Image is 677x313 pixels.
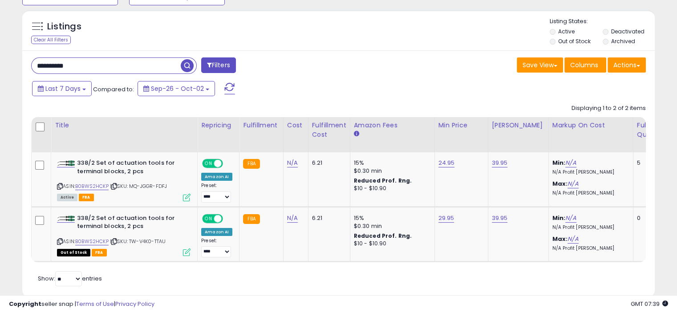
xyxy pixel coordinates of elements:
[57,159,191,200] div: ASIN:
[552,121,629,130] div: Markup on Cost
[552,245,626,252] p: N/A Profit [PERSON_NAME]
[354,185,428,192] div: $10 - $10.90
[637,159,665,167] div: 5
[354,167,428,175] div: $0.30 min
[47,20,81,33] h5: Listings
[438,121,484,130] div: Min Price
[79,194,94,201] span: FBA
[312,121,346,139] div: Fulfillment Cost
[203,215,214,222] span: ON
[201,228,232,236] div: Amazon AI
[492,214,508,223] a: 39.95
[354,232,412,240] b: Reduced Prof. Rng.
[201,238,232,258] div: Preset:
[57,249,90,256] span: All listings that are currently out of stock and unavailable for purchase on Amazon
[637,121,668,139] div: Fulfillable Quantity
[492,159,508,167] a: 39.95
[354,222,428,230] div: $0.30 min
[611,28,644,35] label: Deactivated
[552,224,626,231] p: N/A Profit [PERSON_NAME]
[354,159,428,167] div: 15%
[201,173,232,181] div: Amazon AI
[552,159,566,167] b: Min:
[222,215,236,222] span: OFF
[572,104,646,113] div: Displaying 1 to 2 of 2 items
[38,274,102,283] span: Show: entries
[565,214,576,223] a: N/A
[552,179,568,188] b: Max:
[243,121,279,130] div: Fulfillment
[287,159,298,167] a: N/A
[57,214,191,256] div: ASIN:
[637,214,665,222] div: 0
[76,300,114,308] a: Terms of Use
[9,300,41,308] strong: Copyright
[201,183,232,203] div: Preset:
[438,159,455,167] a: 24.95
[222,160,236,167] span: OFF
[243,159,259,169] small: FBA
[243,214,259,224] small: FBA
[354,240,428,248] div: $10 - $10.90
[517,57,563,73] button: Save View
[568,179,578,188] a: N/A
[110,183,167,190] span: | SKU: MQ-JGGR-FDFJ
[287,121,304,130] div: Cost
[201,121,235,130] div: Repricing
[564,57,606,73] button: Columns
[9,300,154,309] div: seller snap | |
[552,169,626,175] p: N/A Profit [PERSON_NAME]
[611,37,635,45] label: Archived
[115,300,154,308] a: Privacy Policy
[312,159,343,167] div: 6.21
[31,36,71,44] div: Clear All Filters
[110,238,166,245] span: | SKU: TW-V4K0-TTAU
[55,121,194,130] div: Title
[550,17,655,26] p: Listing States:
[45,84,81,93] span: Last 7 Days
[548,117,633,152] th: The percentage added to the cost of goods (COGS) that forms the calculator for Min & Max prices.
[354,214,428,222] div: 15%
[568,235,578,244] a: N/A
[354,121,431,130] div: Amazon Fees
[92,249,107,256] span: FBA
[287,214,298,223] a: N/A
[354,130,359,138] small: Amazon Fees.
[492,121,545,130] div: [PERSON_NAME]
[354,177,412,184] b: Reduced Prof. Rng.
[608,57,646,73] button: Actions
[570,61,598,69] span: Columns
[75,183,109,190] a: B0BWS2HCKP
[75,238,109,245] a: B0BWS2HCKP
[203,160,214,167] span: ON
[93,85,134,93] span: Compared to:
[558,37,591,45] label: Out of Stock
[631,300,668,308] span: 2025-10-10 07:39 GMT
[57,215,75,221] img: 31BbI0LLVjL._SL40_.jpg
[438,214,454,223] a: 29.95
[77,214,185,233] b: 338/2 Set of actuation tools for terminal blocks, 2 pcs
[32,81,92,96] button: Last 7 Days
[57,160,75,166] img: 31BbI0LLVjL._SL40_.jpg
[77,159,185,178] b: 338/2 Set of actuation tools for terminal blocks, 2 pcs
[57,194,77,201] span: All listings currently available for purchase on Amazon
[151,84,204,93] span: Sep-26 - Oct-02
[552,235,568,243] b: Max:
[552,214,566,222] b: Min:
[201,57,236,73] button: Filters
[312,214,343,222] div: 6.21
[565,159,576,167] a: N/A
[558,28,575,35] label: Active
[552,190,626,196] p: N/A Profit [PERSON_NAME]
[138,81,215,96] button: Sep-26 - Oct-02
